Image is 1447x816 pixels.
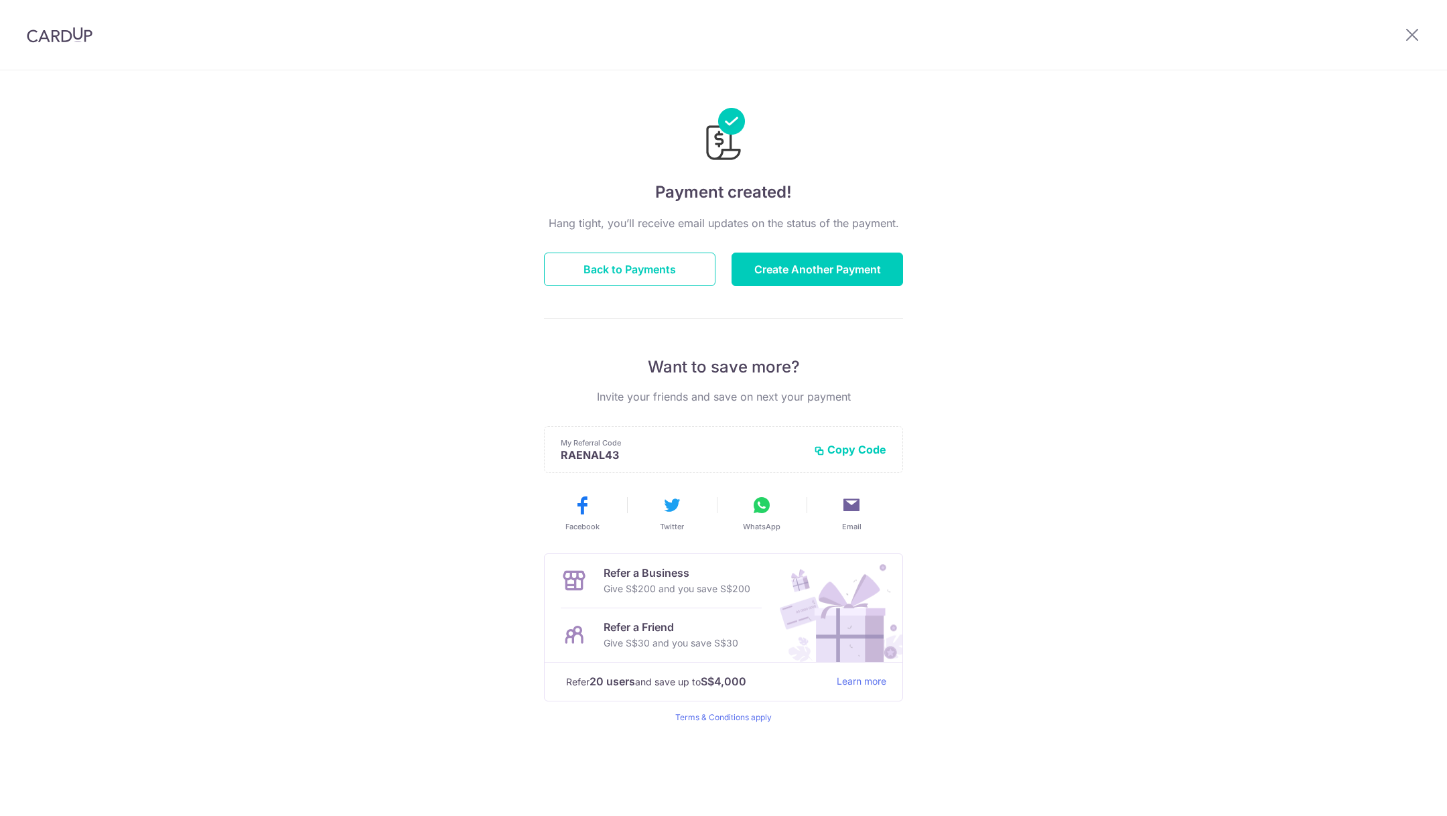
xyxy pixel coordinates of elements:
[544,215,903,231] p: Hang tight, you’ll receive email updates on the status of the payment.
[842,521,862,532] span: Email
[566,673,826,690] p: Refer and save up to
[675,712,772,722] a: Terms & Conditions apply
[660,521,684,532] span: Twitter
[604,619,738,635] p: Refer a Friend
[743,521,780,532] span: WhatsApp
[565,521,600,532] span: Facebook
[814,443,886,456] button: Copy Code
[632,494,711,532] button: Twitter
[561,437,803,448] p: My Referral Code
[561,448,803,462] p: RAENAL43
[544,180,903,204] h4: Payment created!
[1361,776,1434,809] iframe: Opens a widget where you can find more information
[837,673,886,690] a: Learn more
[543,494,622,532] button: Facebook
[590,673,635,689] strong: 20 users
[604,635,738,651] p: Give S$30 and you save S$30
[732,253,903,286] button: Create Another Payment
[27,27,92,43] img: CardUp
[604,581,750,597] p: Give S$200 and you save S$200
[702,108,745,164] img: Payments
[544,253,715,286] button: Back to Payments
[701,673,746,689] strong: S$4,000
[722,494,801,532] button: WhatsApp
[544,356,903,378] p: Want to save more?
[812,494,891,532] button: Email
[544,389,903,405] p: Invite your friends and save on next your payment
[604,565,750,581] p: Refer a Business
[767,554,902,662] img: Refer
